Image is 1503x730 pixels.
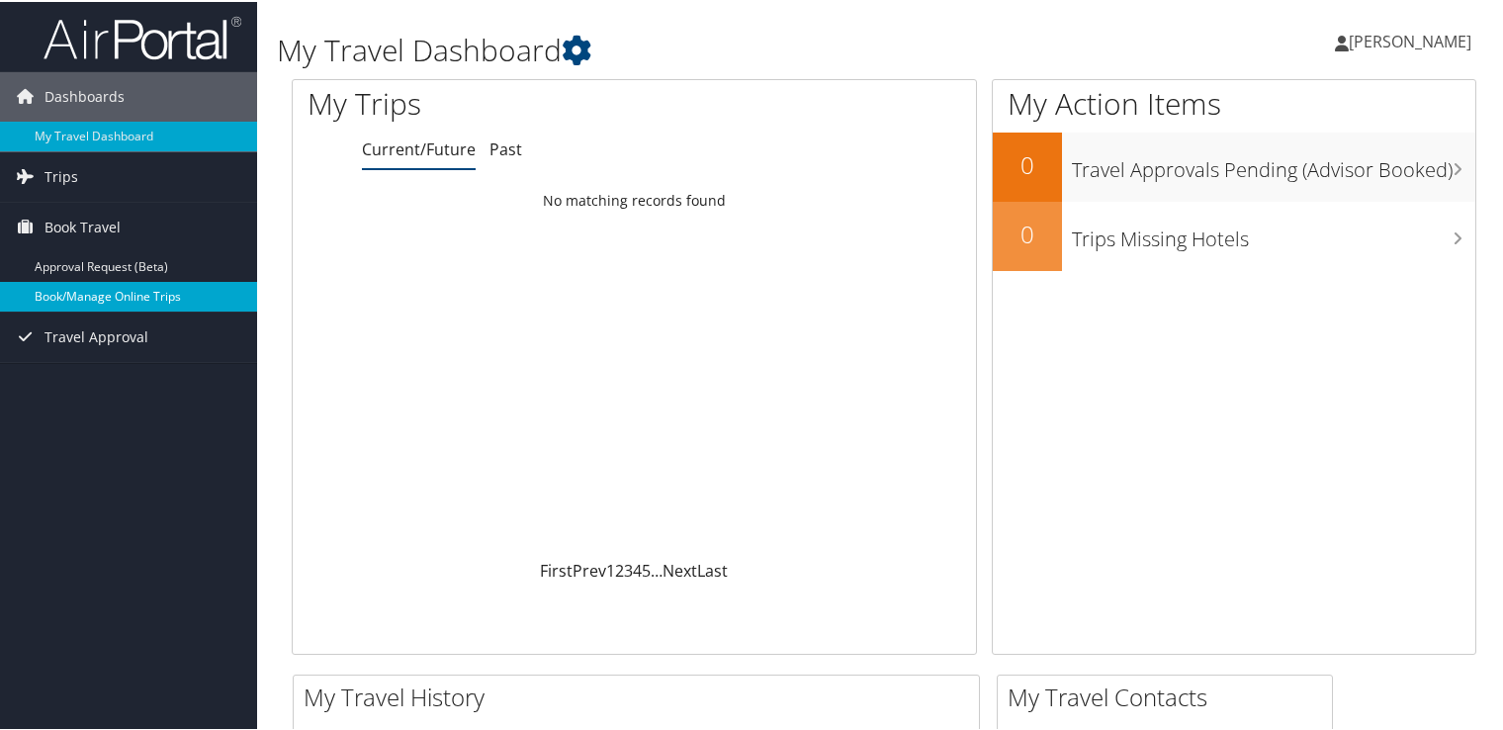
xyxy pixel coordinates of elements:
a: Next [663,558,697,580]
a: 4 [633,558,642,580]
h2: My Travel Contacts [1008,679,1332,712]
a: Prev [573,558,606,580]
a: 0Travel Approvals Pending (Advisor Booked) [993,131,1475,200]
h1: My Trips [308,81,676,123]
span: Book Travel [44,201,121,250]
h2: My Travel History [304,679,979,712]
td: No matching records found [293,181,976,217]
h3: Travel Approvals Pending (Advisor Booked) [1072,144,1475,182]
a: 1 [606,558,615,580]
h2: 0 [993,146,1062,180]
span: Dashboards [44,70,125,120]
a: Current/Future [362,137,476,158]
h1: My Action Items [993,81,1475,123]
a: [PERSON_NAME] [1335,10,1491,69]
h3: Trips Missing Hotels [1072,214,1475,251]
a: Past [489,137,522,158]
span: [PERSON_NAME] [1349,29,1471,50]
span: Trips [44,150,78,200]
a: Last [697,558,728,580]
a: 3 [624,558,633,580]
a: 2 [615,558,624,580]
span: Travel Approval [44,311,148,360]
span: … [651,558,663,580]
img: airportal-logo.png [44,13,241,59]
a: 0Trips Missing Hotels [993,200,1475,269]
h2: 0 [993,216,1062,249]
a: First [540,558,573,580]
a: 5 [642,558,651,580]
h1: My Travel Dashboard [277,28,1087,69]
